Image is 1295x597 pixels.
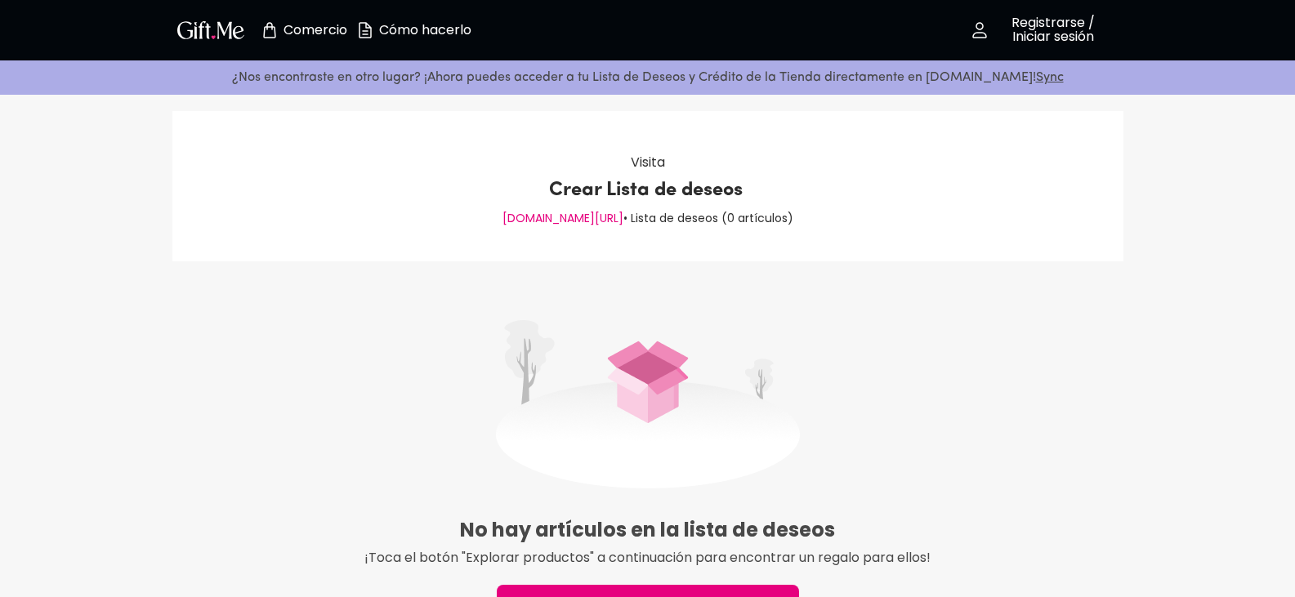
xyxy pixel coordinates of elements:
[623,210,727,226] font: • Lista de deseos (
[549,180,602,200] font: Crear
[259,4,349,56] button: Página de la tienda
[1036,71,1064,84] a: Sync
[172,20,249,40] button: Logotipo de GiftMe
[606,180,743,200] font: Lista de deseos
[284,20,347,39] font: Comercio
[355,20,375,40] img: how-to.svg
[496,320,800,488] img: La lista de deseos está vacía
[960,4,1123,56] button: Registrarse / Iniciar sesión
[364,548,931,567] font: ¡Toca el botón "Explorar productos" a continuación para encontrar un regalo para ellos!
[379,20,471,39] font: Cómo hacerlo
[460,516,835,543] font: No hay artículos en la lista de deseos
[788,210,793,226] font: )
[368,4,458,56] button: Cómo hacerlo
[232,71,1036,84] font: ¿Nos encontraste en otro lugar? ¡Ahora puedes acceder a tu Lista de Deseos y Crédito de la Tienda...
[1011,13,1095,46] font: Registrarse / Iniciar sesión
[631,153,665,172] font: Visita
[727,210,788,226] font: 0 artículos
[502,210,623,226] font: [DOMAIN_NAME][URL]
[174,18,248,42] img: Logotipo de GiftMe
